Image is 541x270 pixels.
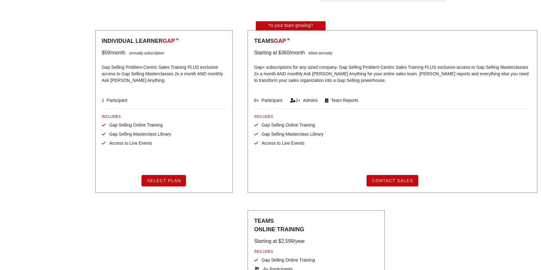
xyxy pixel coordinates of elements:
span: Admins [301,98,318,103]
span: GAP [163,38,175,44]
button: Contact Sales [367,175,418,186]
div: Starting at $360 [254,49,290,57]
div: $59 [102,49,110,57]
div: INCLUDES [254,114,531,119]
span: Access to Live Events [258,141,305,146]
span: Participant [104,98,127,103]
span: Gap Selling Online Training [258,122,315,127]
button: Select Plan [142,175,186,186]
span: Gap Selling Masterclass Library [258,132,324,137]
div: *Is your team growing? [256,21,326,30]
div: Teams [254,217,379,234]
div: Individual Learner [102,37,226,45]
span: 6+ [254,98,259,103]
div: ONLINE TRAINING [254,225,379,234]
div: /month [110,49,126,57]
div: /month [290,49,305,57]
p: Gap+ subscriptions for any sized company. Gap Selling Problem-Centric Sales Training PLUS exclusi... [254,60,531,88]
span: Gap Selling Online Training [106,122,162,127]
img: plan-icon [175,37,180,41]
span: 1 [102,98,104,103]
span: Gap Selling Online Training [258,257,315,262]
div: INCLUDES [254,249,379,254]
span: 2+ [296,98,301,103]
span: GAP [274,38,286,44]
span: Contact Sales [372,178,413,183]
div: Teams [254,37,531,45]
div: billed annually [305,49,332,57]
div: annually subscription [126,49,164,57]
span: Select Plan [147,178,181,183]
span: Gap Selling Masterclass Library [106,132,171,137]
p: Gap Selling Problem-Centric Sales Training PLUS exclusive access to Gap Selling Masterclasses 2x ... [102,60,226,88]
img: plan-icon [286,37,291,41]
div: INCLUDES [102,114,226,119]
span: Access to Live Events [106,141,152,146]
div: Starting at $2,599 [254,237,294,245]
span: Team Reports [328,98,358,103]
div: /year [294,237,305,245]
span: Participant [259,98,282,103]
